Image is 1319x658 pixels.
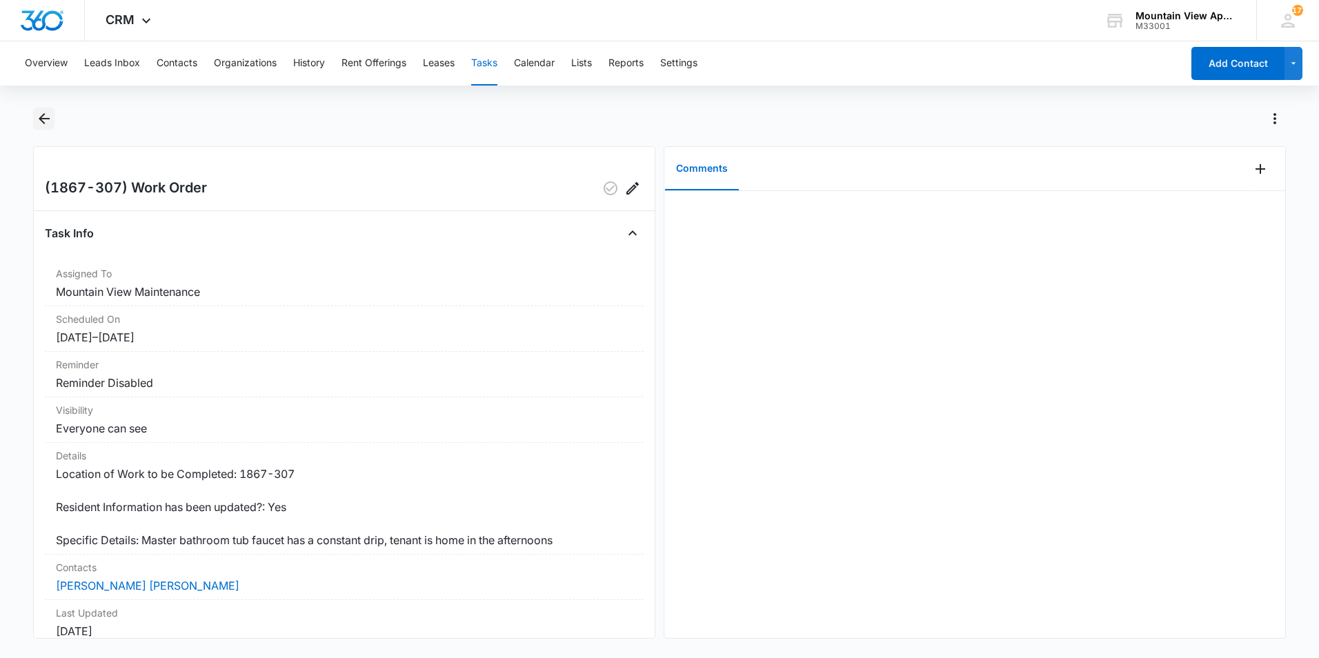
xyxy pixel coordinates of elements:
[45,177,207,199] h2: (1867-307) Work Order
[45,225,94,241] h4: Task Info
[1292,5,1303,16] div: notifications count
[45,443,644,555] div: DetailsLocation of Work to be Completed: 1867-307 Resident Information has been updated?: Yes Spe...
[56,466,633,548] dd: Location of Work to be Completed: 1867-307 Resident Information has been updated?: Yes Specific D...
[608,41,644,86] button: Reports
[56,283,633,300] dd: Mountain View Maintenance
[157,41,197,86] button: Contacts
[45,555,644,600] div: Contacts[PERSON_NAME] [PERSON_NAME]
[665,148,739,190] button: Comments
[84,41,140,86] button: Leads Inbox
[1292,5,1303,16] span: 173
[33,108,54,130] button: Back
[56,329,633,346] dd: [DATE] – [DATE]
[423,41,455,86] button: Leases
[514,41,555,86] button: Calendar
[45,306,644,352] div: Scheduled On[DATE]–[DATE]
[45,261,644,306] div: Assigned ToMountain View Maintenance
[56,448,633,463] dt: Details
[56,312,633,326] dt: Scheduled On
[56,266,633,281] dt: Assigned To
[1135,21,1236,31] div: account id
[571,41,592,86] button: Lists
[293,41,325,86] button: History
[56,375,633,391] dd: Reminder Disabled
[56,560,633,575] dt: Contacts
[660,41,697,86] button: Settings
[45,352,644,397] div: ReminderReminder Disabled
[56,579,239,592] a: [PERSON_NAME] [PERSON_NAME]
[45,600,644,646] div: Last Updated[DATE]
[56,420,633,437] dd: Everyone can see
[56,357,633,372] dt: Reminder
[214,41,277,86] button: Organizations
[56,623,633,639] dd: [DATE]
[45,397,644,443] div: VisibilityEveryone can see
[341,41,406,86] button: Rent Offerings
[622,177,644,199] button: Edit
[56,403,633,417] dt: Visibility
[1191,47,1285,80] button: Add Contact
[106,12,135,27] span: CRM
[1249,158,1271,180] button: Add Comment
[25,41,68,86] button: Overview
[471,41,497,86] button: Tasks
[1135,10,1236,21] div: account name
[56,606,633,620] dt: Last Updated
[622,222,644,244] button: Close
[1264,108,1286,130] button: Actions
